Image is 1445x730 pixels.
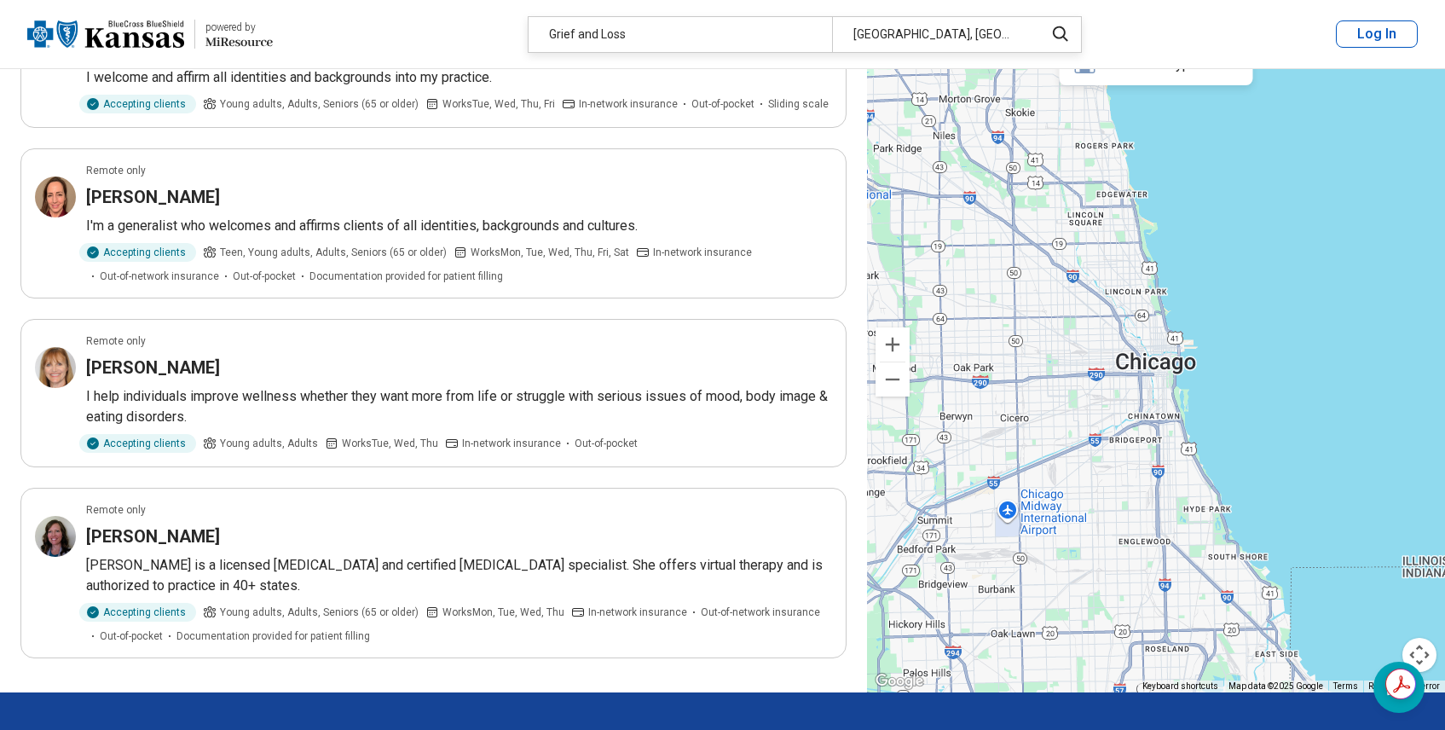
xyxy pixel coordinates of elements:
span: Teen, Young adults, Adults, Seniors (65 or older) [220,245,447,260]
span: In-network insurance [579,96,678,112]
div: powered by [205,20,273,35]
p: Remote only [86,502,146,518]
a: Open this area in Google Maps (opens a new window) [871,670,928,692]
button: Zoom out [876,362,910,397]
span: Young adults, Adults, Seniors (65 or older) [220,96,419,112]
span: In-network insurance [588,605,687,620]
div: Open chat [1373,662,1425,713]
span: Out-of-pocket [233,269,296,284]
div: Accepting clients [79,243,196,262]
p: Remote only [86,163,146,178]
span: Young adults, Adults [220,436,318,451]
p: I welcome and affirm all identities and backgrounds into my practice. [86,67,832,88]
p: [PERSON_NAME] is a licensed [MEDICAL_DATA] and certified [MEDICAL_DATA] specialist. She offers vi... [86,555,832,596]
span: Works Tue, Wed, Thu [342,436,438,451]
span: Works Tue, Wed, Thu, Fri [442,96,555,112]
h3: [PERSON_NAME] [86,185,220,209]
span: Works Mon, Tue, Wed, Thu [442,605,564,620]
button: Log In [1336,20,1418,48]
a: Report a map error [1368,681,1440,691]
span: Documentation provided for patient filling [176,629,370,644]
span: Out-of-pocket [691,96,754,112]
span: Sliding scale [768,96,829,112]
span: Out-of-pocket [575,436,638,451]
button: Keyboard shortcuts [1142,681,1218,692]
span: Map data ©2025 Google [1228,681,1323,691]
h3: [PERSON_NAME] [86,356,220,379]
span: Out-of-network insurance [701,605,820,620]
p: I help individuals improve wellness whether they want more from life or struggle with serious iss... [86,386,832,427]
button: Zoom in [876,327,910,362]
img: Blue Cross Blue Shield Kansas [27,14,184,55]
span: Documentation provided for patient filling [309,269,503,284]
span: Works Mon, Tue, Wed, Thu, Fri, Sat [471,245,629,260]
button: Map camera controls [1402,638,1436,672]
div: Accepting clients [79,95,196,113]
span: Out-of-network insurance [100,269,219,284]
div: Accepting clients [79,603,196,622]
div: [GEOGRAPHIC_DATA], [GEOGRAPHIC_DATA] [832,17,1034,52]
span: In-network insurance [462,436,561,451]
span: Young adults, Adults, Seniors (65 or older) [220,605,419,620]
a: Blue Cross Blue Shield Kansaspowered by [27,14,273,55]
h3: [PERSON_NAME] [86,524,220,548]
div: Grief and Loss [529,17,832,52]
p: I'm a generalist who welcomes and affirms clients of all identities, backgrounds and cultures. [86,216,832,236]
p: Remote only [86,333,146,349]
a: Terms (opens in new tab) [1333,681,1358,691]
span: In-network insurance [653,245,752,260]
div: Accepting clients [79,434,196,453]
img: Google [871,670,928,692]
span: Out-of-pocket [100,629,163,644]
